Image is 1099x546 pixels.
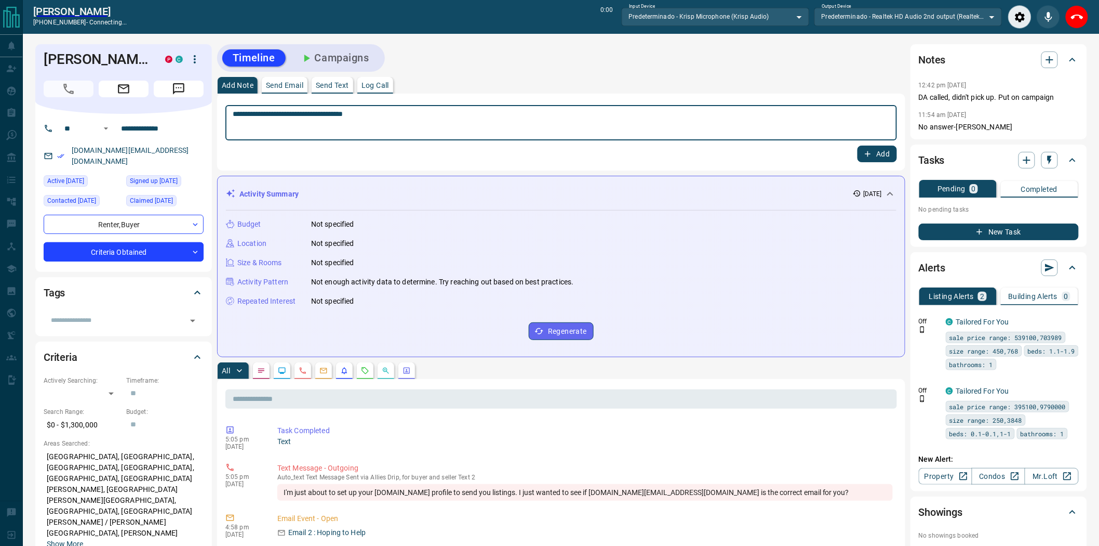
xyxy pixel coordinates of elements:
p: Email Event - Open [277,513,893,524]
p: Budget [237,219,261,230]
p: Not specified [311,219,354,230]
p: 11:54 am [DATE] [919,111,967,119]
span: sale price range: 395100,9790000 [949,401,1066,412]
p: Activity Summary [239,189,299,200]
span: sale price range: 539100,703989 [949,332,1062,343]
button: New Task [919,224,1079,240]
svg: Opportunities [382,367,390,375]
label: Output Device [822,3,851,10]
div: condos.ca [176,56,183,63]
p: 0 [1064,293,1068,300]
p: 5:05 pm [225,473,262,480]
p: 4:58 pm [225,524,262,531]
svg: Email Verified [57,152,64,160]
h1: [PERSON_NAME] [44,51,150,68]
p: 5:05 pm [225,436,262,443]
div: Renter , Buyer [44,215,204,234]
h2: Tasks [919,152,945,168]
div: I'm just about to set up your [DOMAIN_NAME] profile to send you listings. I just wanted to see if... [277,484,893,501]
p: New Alert: [919,454,1079,465]
div: Predeterminado - Realtek HD Audio 2nd output (Realtek(R) Audio) [814,8,1002,25]
svg: Calls [299,367,307,375]
p: Not enough activity data to determine. Try reaching out based on best practices. [311,277,574,288]
span: connecting... [89,19,127,26]
p: Activity Pattern [237,277,288,288]
div: Wed Jul 30 2025 [44,175,121,190]
p: No showings booked [919,531,1079,540]
div: Criteria [44,345,204,370]
span: size range: 250,3848 [949,415,1022,425]
p: Off [919,317,940,326]
div: condos.ca [946,387,953,395]
a: Tailored For You [956,318,1009,326]
a: [DOMAIN_NAME][EMAIL_ADDRESS][DOMAIN_NAME] [72,146,189,165]
p: [DATE] [225,531,262,538]
svg: Listing Alerts [340,367,349,375]
a: Condos [972,468,1025,485]
div: property.ca [165,56,172,63]
div: Audio Settings [1008,5,1031,29]
p: DA called, didn't pick up. Put on campaign [919,92,1079,103]
p: Off [919,386,940,395]
p: Areas Searched: [44,439,204,448]
svg: Emails [319,367,328,375]
span: Email [99,81,149,97]
p: Completed [1021,186,1058,193]
a: Tailored For You [956,387,1009,395]
p: No answer-[PERSON_NAME] [919,122,1079,133]
span: bathrooms: 1 [1021,428,1064,439]
svg: Push Notification Only [919,326,926,333]
div: Predeterminado - Krisp Microphone (Krisp Audio) [622,8,809,25]
svg: Agent Actions [403,367,411,375]
h2: Criteria [44,349,77,366]
span: Active [DATE] [47,176,84,186]
svg: Requests [361,367,369,375]
div: Mute [1037,5,1060,29]
p: Send Email [266,82,303,89]
p: 12:42 pm [DATE] [919,82,967,89]
button: Regenerate [529,322,594,340]
p: Not specified [311,257,354,268]
svg: Lead Browsing Activity [278,367,286,375]
span: Claimed [DATE] [130,196,173,206]
h2: Notes [919,51,946,68]
p: Email 2 : Hoping to Help [288,527,366,538]
h2: Alerts [919,259,946,276]
span: Contacted [DATE] [47,196,96,206]
p: [PHONE_NUMBER] - [33,18,127,27]
div: Alerts [919,255,1079,280]
p: [DATE] [225,443,262,450]
p: Search Range: [44,407,121,417]
div: Tags [44,280,204,305]
div: Tue Mar 22 2022 [126,195,204,210]
label: Input Device [629,3,655,10]
p: Location [237,238,266,249]
div: Tasks [919,148,1079,173]
button: Open [100,122,112,135]
p: Not specified [311,296,354,307]
p: Size & Rooms [237,257,282,268]
div: Fri Aug 08 2025 [44,195,121,210]
p: Send Text [316,82,349,89]
p: Timeframe: [126,376,204,385]
span: Signed up [DATE] [130,176,178,186]
h2: Showings [919,504,963,521]
span: Message [154,81,204,97]
span: Call [44,81,93,97]
div: condos.ca [946,318,953,326]
a: Property [919,468,972,485]
p: 0:00 [600,5,613,29]
button: Campaigns [290,49,380,67]
p: 2 [980,293,984,300]
button: Open [185,314,200,328]
span: beds: 1.1-1.9 [1028,346,1075,356]
div: Activity Summary[DATE] [226,185,896,204]
a: [PERSON_NAME] [33,5,127,18]
p: Text Message Sent via Allies Drip, for buyer and seller Text 2 [277,474,893,481]
p: Text [277,436,893,447]
div: End Call [1065,5,1089,29]
p: [DATE] [863,189,882,199]
button: Timeline [222,49,286,67]
p: [DATE] [225,480,262,488]
svg: Push Notification Only [919,395,926,402]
